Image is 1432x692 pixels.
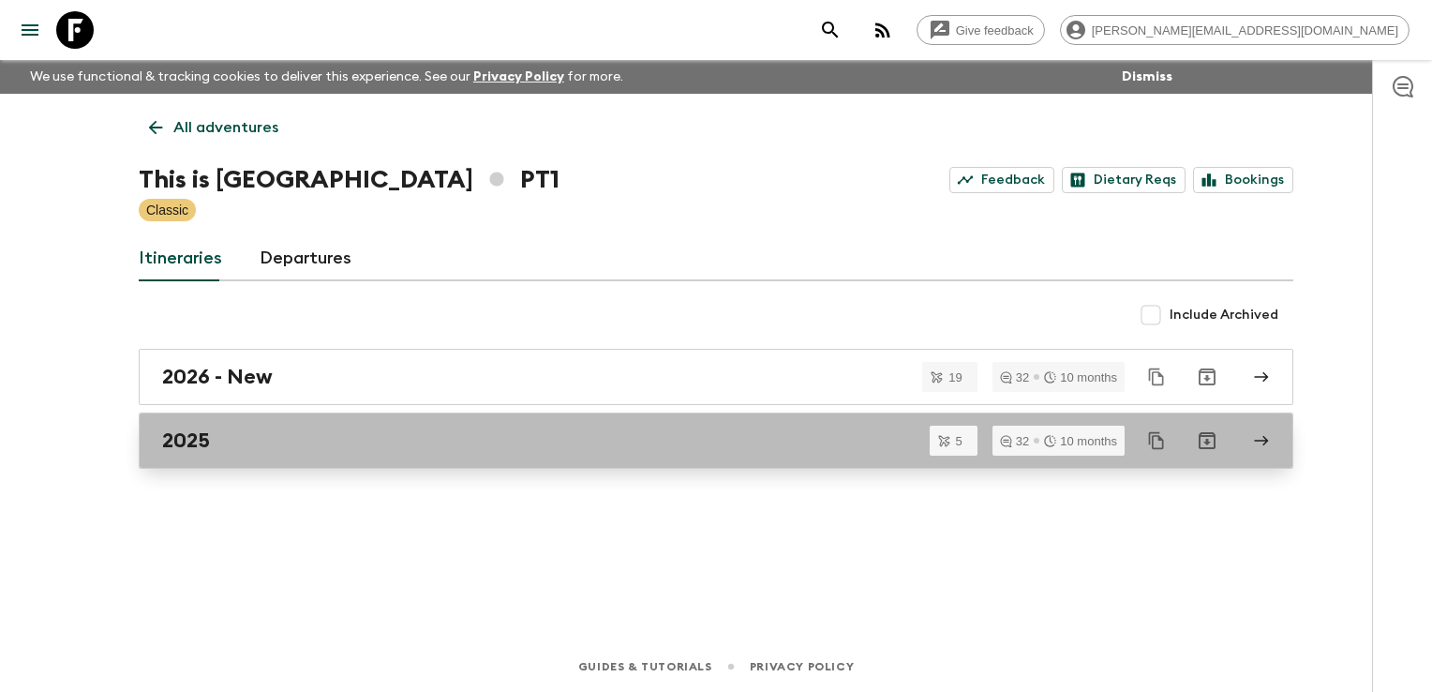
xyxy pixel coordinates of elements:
div: 10 months [1044,371,1117,384]
span: 19 [937,371,973,384]
h2: 2025 [162,429,210,453]
div: 10 months [1044,435,1117,447]
button: Archive [1188,358,1226,396]
button: Dismiss [1117,64,1177,90]
div: 32 [1000,435,1029,447]
a: Feedback [949,167,1054,193]
a: Give feedback [917,15,1045,45]
div: 32 [1000,371,1029,384]
a: 2025 [139,413,1293,469]
button: Archive [1188,422,1226,459]
span: Give feedback [946,23,1044,38]
span: 5 [945,435,974,447]
a: Dietary Reqs [1062,167,1186,193]
a: Guides & Tutorials [578,656,712,677]
a: Itineraries [139,236,222,281]
p: All adventures [173,116,278,139]
a: Privacy Policy [750,656,854,677]
button: search adventures [812,11,849,49]
button: menu [11,11,49,49]
a: All adventures [139,109,289,146]
a: Bookings [1193,167,1293,193]
h1: This is [GEOGRAPHIC_DATA] PT1 [139,161,559,199]
div: [PERSON_NAME][EMAIL_ADDRESS][DOMAIN_NAME] [1060,15,1410,45]
h2: 2026 - New [162,365,273,389]
span: [PERSON_NAME][EMAIL_ADDRESS][DOMAIN_NAME] [1081,23,1409,38]
a: Privacy Policy [473,70,564,83]
p: We use functional & tracking cookies to deliver this experience. See our for more. [22,60,631,94]
p: Classic [146,201,188,219]
span: Include Archived [1170,306,1278,324]
button: Duplicate [1140,424,1173,458]
a: 2026 - New [139,349,1293,405]
a: Departures [260,236,351,281]
button: Duplicate [1140,360,1173,394]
